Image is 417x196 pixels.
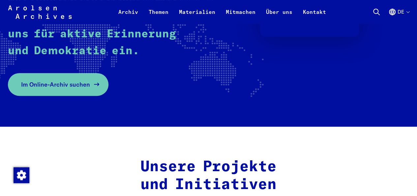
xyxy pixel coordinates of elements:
a: Mitmachen [221,8,261,24]
a: Über uns [261,8,298,24]
h2: Unsere Projekte und Initiativen [69,158,348,194]
a: Kontakt [298,8,331,24]
a: Im Online-Archiv suchen [8,73,108,96]
a: Materialien [174,8,221,24]
a: Themen [143,8,174,24]
button: Deutsch, Sprachauswahl [388,8,409,24]
nav: Primär [113,4,331,20]
a: Archiv [113,8,143,24]
img: Zustimmung ändern [14,167,29,183]
span: Im Online-Archiv suchen [21,80,90,89]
